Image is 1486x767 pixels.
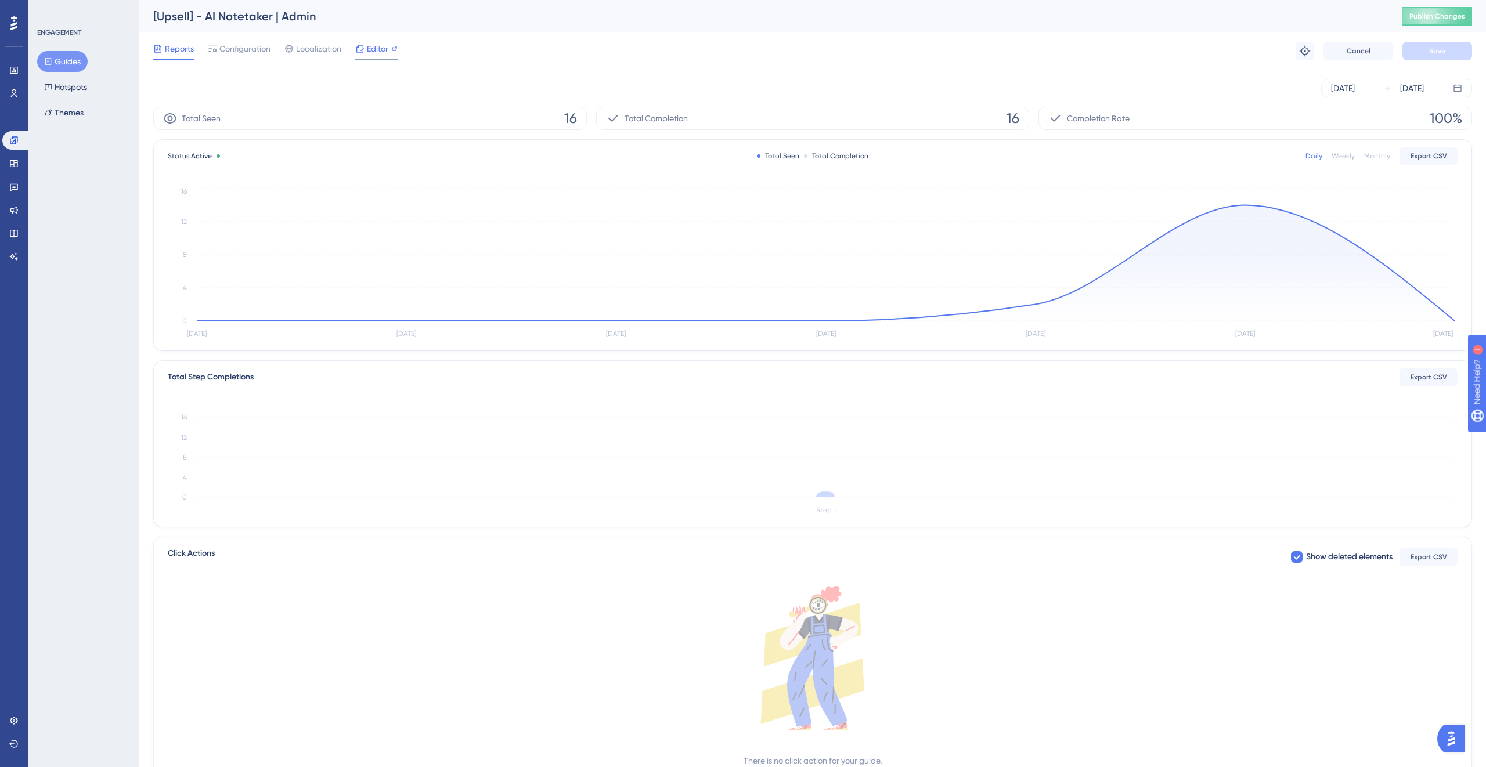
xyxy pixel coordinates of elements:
[181,218,187,226] tspan: 12
[187,330,207,338] tspan: [DATE]
[182,111,221,125] span: Total Seen
[1433,330,1453,338] tspan: [DATE]
[1411,151,1447,161] span: Export CSV
[1007,109,1019,128] span: 16
[1409,12,1465,21] span: Publish Changes
[191,152,212,160] span: Active
[625,111,688,125] span: Total Completion
[296,42,341,56] span: Localization
[37,102,91,123] button: Themes
[1400,368,1458,386] button: Export CSV
[1026,330,1045,338] tspan: [DATE]
[1364,151,1390,161] div: Monthly
[181,413,187,421] tspan: 16
[1400,548,1458,566] button: Export CSV
[1347,46,1370,56] span: Cancel
[81,6,84,15] div: 1
[1332,151,1355,161] div: Weekly
[181,433,187,442] tspan: 12
[182,317,187,325] tspan: 0
[1306,550,1393,564] span: Show deleted elements
[606,330,626,338] tspan: [DATE]
[183,473,187,482] tspan: 4
[168,547,215,567] span: Click Actions
[219,42,270,56] span: Configuration
[1323,42,1393,60] button: Cancel
[1400,147,1458,165] button: Export CSV
[183,284,187,292] tspan: 4
[816,330,836,338] tspan: [DATE]
[1402,7,1472,26] button: Publish Changes
[37,77,94,97] button: Hotspots
[1430,109,1462,128] span: 100%
[168,370,254,384] div: Total Step Completions
[1437,721,1472,756] iframe: UserGuiding AI Assistant Launcher
[816,506,836,514] tspan: Step 1
[37,51,88,72] button: Guides
[564,109,577,128] span: 16
[181,187,187,196] tspan: 16
[1331,81,1355,95] div: [DATE]
[396,330,416,338] tspan: [DATE]
[37,28,81,37] div: ENGAGEMENT
[153,8,1373,24] div: [Upsell] - AI Notetaker | Admin
[1402,42,1472,60] button: Save
[1411,372,1447,382] span: Export CSV
[1429,46,1445,56] span: Save
[1067,111,1130,125] span: Completion Rate
[757,151,799,161] div: Total Seen
[182,493,187,501] tspan: 0
[367,42,388,56] span: Editor
[27,3,73,17] span: Need Help?
[1235,330,1255,338] tspan: [DATE]
[804,151,868,161] div: Total Completion
[1400,81,1424,95] div: [DATE]
[1411,552,1447,562] span: Export CSV
[183,453,187,461] tspan: 8
[1305,151,1322,161] div: Daily
[168,151,212,161] span: Status:
[165,42,194,56] span: Reports
[183,251,187,259] tspan: 8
